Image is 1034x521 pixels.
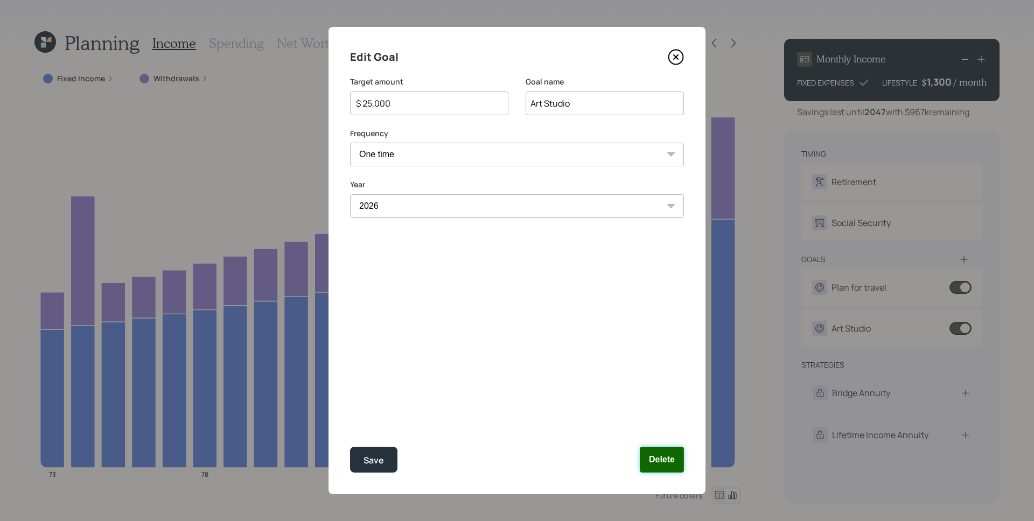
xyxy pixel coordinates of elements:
[640,447,684,473] button: Delete
[364,453,384,468] div: Save
[350,48,399,66] h4: Edit Goal
[350,179,684,190] label: Year
[526,76,684,87] label: Goal name
[350,128,684,139] label: Frequency
[350,447,397,473] button: Save
[350,76,508,87] label: Target amount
